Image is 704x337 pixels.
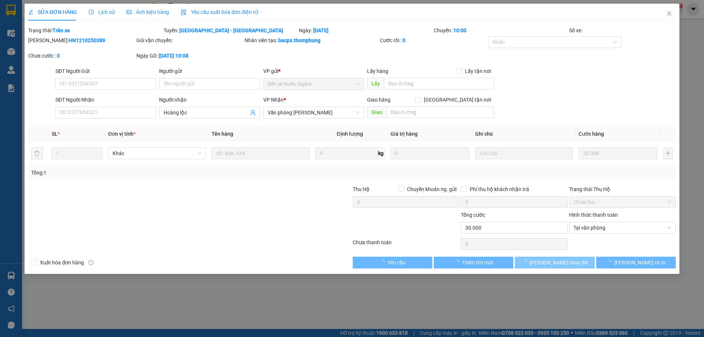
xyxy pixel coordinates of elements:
[108,131,136,137] span: Đơn vị tính
[353,257,432,268] button: Yêu cầu
[377,147,385,159] span: kg
[404,185,459,193] span: Chuyển khoản ng. gửi
[403,37,406,43] b: 0
[472,127,576,141] th: Ghi chú
[126,9,169,15] span: Ảnh kiện hàng
[462,67,494,75] span: Lấy tận nơi
[421,96,494,104] span: [GEOGRAPHIC_DATA] tận nơi
[52,28,70,33] b: Trên xe
[461,212,485,218] span: Tổng cước
[136,36,243,44] div: Gói vận chuyển:
[462,259,493,267] span: Thêm ĐH mới
[89,9,115,15] span: Lịch sử
[181,10,187,15] img: icon
[31,147,43,159] button: delete
[367,68,388,74] span: Lấy hàng
[52,131,58,137] span: SL
[606,260,614,265] span: loading
[521,260,529,265] span: loading
[31,169,272,177] div: Tổng: 1
[569,185,676,193] div: Trạng thái Thu Hộ
[136,52,243,60] div: Ngày GD:
[467,185,532,193] span: Phí thu hộ khách nhận trả
[28,9,77,15] span: SỬA ĐƠN HÀNG
[313,28,329,33] b: [DATE]
[515,257,594,268] button: [PERSON_NAME] thay đổi
[55,67,156,75] div: SĐT Người Gửi
[434,257,513,268] button: Thêm ĐH mới
[263,67,364,75] div: VP gửi
[367,97,390,103] span: Giao hàng
[55,96,156,104] div: SĐT Người Nhận
[659,4,679,24] button: Close
[352,238,460,251] div: Chưa thanh toán
[298,26,433,34] div: Ngày:
[28,10,33,15] span: edit
[159,67,260,75] div: Người gửi
[453,28,466,33] b: 10:00
[57,53,60,59] b: 0
[245,36,378,44] div: Nhân viên tạo:
[579,147,657,159] input: 0
[568,26,676,34] div: Số xe:
[475,147,573,159] input: Ghi Chú
[380,36,487,44] div: Cước rồi :
[126,10,132,15] span: picture
[367,106,386,118] span: Giao
[159,53,188,59] b: [DATE] 10:08
[27,26,163,34] div: Trạng thái:
[28,36,135,44] div: [PERSON_NAME]:
[353,186,370,192] span: Thu Hộ
[663,147,673,159] button: plus
[390,147,469,159] input: 0
[28,52,135,60] div: Chưa cước :
[573,197,671,208] span: Chưa thu
[390,131,418,137] span: Giá trị hàng
[113,148,201,159] span: Khác
[388,259,406,267] span: Yêu cầu
[529,259,588,267] span: [PERSON_NAME] thay đổi
[250,110,256,116] span: user-add
[179,28,283,33] b: [GEOGRAPHIC_DATA] - [GEOGRAPHIC_DATA]
[212,131,233,137] span: Tên hàng
[212,147,309,159] input: VD: Bàn, Ghế
[379,260,388,265] span: loading
[89,10,94,15] span: clock-circle
[69,37,105,43] b: HN1210250389
[88,260,93,265] span: info-circle
[268,107,360,118] span: Văn phòng Quỳnh Lưu
[569,212,618,218] label: Hình thức thanh toán
[573,222,671,233] span: Tại văn phòng
[384,78,494,89] input: Dọc đường
[367,78,384,89] span: Lấy
[37,259,87,267] span: Xuất hóa đơn hàng
[181,9,258,15] span: Yêu cầu xuất hóa đơn điện tử
[159,96,260,104] div: Người nhận
[337,131,363,137] span: Định lượng
[263,97,284,103] span: VP Nhận
[268,78,360,89] span: Bến xe Nước Ngầm
[278,37,320,43] b: bacpx.thomphung
[596,257,676,268] button: [PERSON_NAME] và In
[454,260,462,265] span: loading
[163,26,298,34] div: Tuyến:
[579,131,604,137] span: Cước hàng
[433,26,568,34] div: Chuyến:
[386,106,494,118] input: Dọc đường
[614,259,665,267] span: [PERSON_NAME] và In
[666,11,672,17] span: close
